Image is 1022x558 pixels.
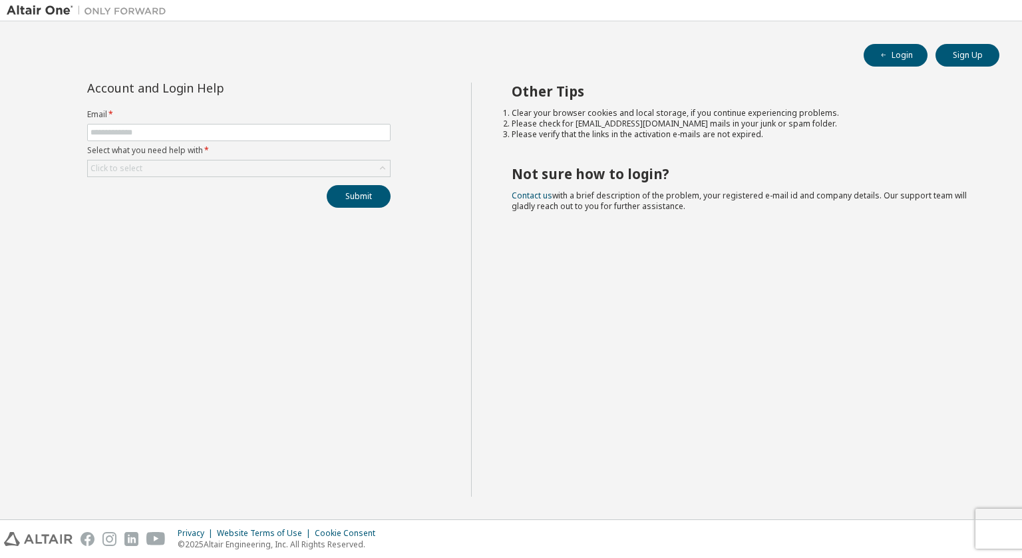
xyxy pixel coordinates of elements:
img: linkedin.svg [124,532,138,546]
div: Click to select [88,160,390,176]
p: © 2025 Altair Engineering, Inc. All Rights Reserved. [178,539,383,550]
div: Account and Login Help [87,83,330,93]
span: with a brief description of the problem, your registered e-mail id and company details. Our suppo... [512,190,967,212]
div: Privacy [178,528,217,539]
a: Contact us [512,190,552,201]
button: Login [864,44,928,67]
img: altair_logo.svg [4,532,73,546]
li: Please verify that the links in the activation e-mails are not expired. [512,129,976,140]
button: Sign Up [936,44,999,67]
h2: Not sure how to login? [512,165,976,182]
img: Altair One [7,4,173,17]
div: Website Terms of Use [217,528,315,539]
img: youtube.svg [146,532,166,546]
div: Cookie Consent [315,528,383,539]
button: Submit [327,185,391,208]
img: facebook.svg [81,532,94,546]
img: instagram.svg [102,532,116,546]
li: Clear your browser cookies and local storage, if you continue experiencing problems. [512,108,976,119]
label: Email [87,109,391,120]
h2: Other Tips [512,83,976,100]
label: Select what you need help with [87,145,391,156]
li: Please check for [EMAIL_ADDRESS][DOMAIN_NAME] mails in your junk or spam folder. [512,119,976,129]
div: Click to select [90,163,142,174]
